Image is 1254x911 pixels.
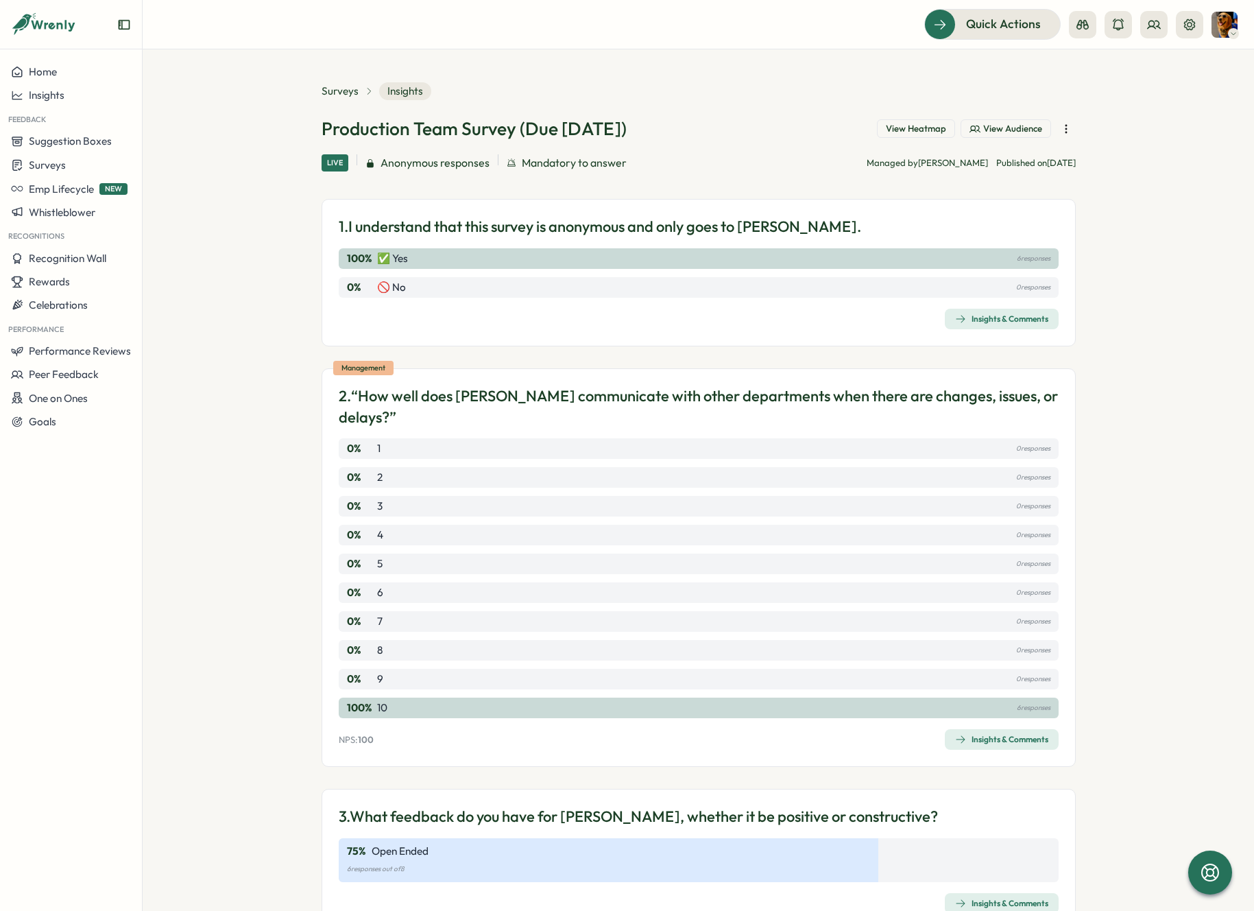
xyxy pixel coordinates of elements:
[117,18,131,32] button: Expand sidebar
[339,734,374,746] p: NPS:
[339,386,1059,428] p: 2. “How well does [PERSON_NAME] communicate with other departments when there are changes, issues...
[358,734,374,745] span: 100
[1047,157,1076,168] span: [DATE]
[347,700,374,715] p: 100 %
[961,119,1051,139] button: View Audience
[372,844,429,859] p: Open Ended
[347,844,366,859] p: 75 %
[966,15,1041,33] span: Quick Actions
[322,84,359,99] a: Surveys
[377,672,383,687] p: 9
[377,470,383,485] p: 2
[377,700,387,715] p: 10
[381,154,490,171] span: Anonymous responses
[347,280,374,295] p: 0 %
[333,361,394,375] div: Management
[955,313,1048,324] div: Insights & Comments
[1016,672,1050,687] p: 0 responses
[377,441,381,456] p: 1
[377,280,406,295] p: 🚫 No
[996,157,1076,169] p: Published on
[377,499,383,514] p: 3
[339,216,861,237] p: 1. I understand that this survey is anonymous and only goes to [PERSON_NAME].
[347,499,374,514] p: 0 %
[377,528,383,543] p: 4
[955,898,1048,909] div: Insights & Comments
[377,556,383,571] p: 5
[945,309,1059,329] button: Insights & Comments
[1016,441,1050,456] p: 0 responses
[377,585,383,600] p: 6
[29,298,88,311] span: Celebrations
[322,117,627,141] h1: Production Team Survey (Due [DATE])
[377,614,383,629] p: 7
[29,65,57,78] span: Home
[1211,12,1238,38] img: Sean
[29,392,88,405] span: One on Ones
[877,119,955,139] button: View Heatmap
[1017,700,1050,715] p: 6 responses
[347,251,374,266] p: 100 %
[29,182,94,196] span: Emp Lifecycle
[983,123,1042,135] span: View Audience
[339,806,938,827] p: 3. What feedback do you have for [PERSON_NAME], whether it be positive or constructive?
[29,134,112,147] span: Suggestion Boxes
[1017,251,1050,266] p: 6 responses
[522,154,627,171] span: Mandatory to answer
[347,614,374,629] p: 0 %
[924,9,1061,39] button: Quick Actions
[918,157,988,168] span: [PERSON_NAME]
[1016,643,1050,658] p: 0 responses
[1016,528,1050,543] p: 0 responses
[886,123,946,135] span: View Heatmap
[29,88,64,102] span: Insights
[29,344,131,357] span: Performance Reviews
[347,556,374,571] p: 0 %
[1016,470,1050,485] p: 0 responses
[1016,499,1050,514] p: 0 responses
[1016,280,1050,295] p: 0 responses
[867,157,988,169] p: Managed by
[347,528,374,543] p: 0 %
[29,415,56,428] span: Goals
[29,206,95,219] span: Whistleblower
[945,729,1059,750] button: Insights & Comments
[29,158,66,171] span: Surveys
[347,470,374,485] p: 0 %
[322,154,348,171] div: Live
[377,643,383,658] p: 8
[1016,585,1050,600] p: 0 responses
[29,368,99,381] span: Peer Feedback
[347,862,1050,877] p: 6 responses out of 8
[347,643,374,658] p: 0 %
[29,275,70,288] span: Rewards
[347,585,374,600] p: 0 %
[377,251,408,266] p: ✅ Yes
[955,734,1048,745] div: Insights & Comments
[1016,614,1050,629] p: 0 responses
[99,183,128,195] span: NEW
[29,252,106,265] span: Recognition Wall
[347,672,374,687] p: 0 %
[347,441,374,456] p: 0 %
[1016,556,1050,571] p: 0 responses
[379,82,431,100] span: Insights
